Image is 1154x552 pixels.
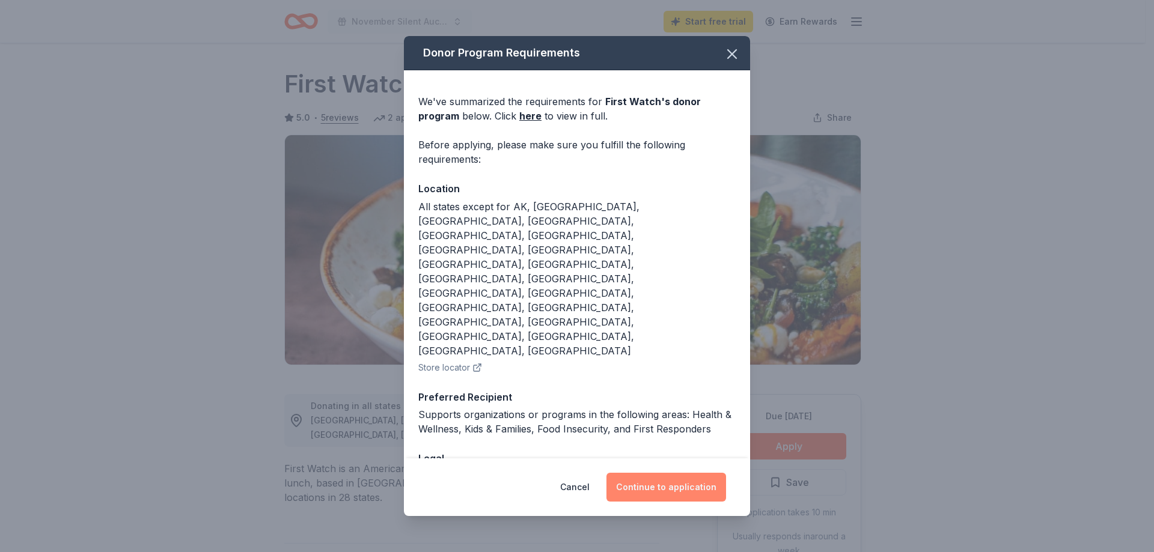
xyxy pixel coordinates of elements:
div: Donor Program Requirements [404,36,750,70]
button: Cancel [560,473,590,502]
button: Continue to application [606,473,726,502]
div: Supports organizations or programs in the following areas: Health & Wellness, Kids & Families, Fo... [418,407,736,436]
div: All states except for AK, [GEOGRAPHIC_DATA], [GEOGRAPHIC_DATA], [GEOGRAPHIC_DATA], [GEOGRAPHIC_DA... [418,199,736,358]
div: Before applying, please make sure you fulfill the following requirements: [418,138,736,166]
div: We've summarized the requirements for below. Click to view in full. [418,94,736,123]
div: Legal [418,450,736,466]
div: Location [418,181,736,196]
div: Preferred Recipient [418,389,736,405]
a: here [519,109,542,123]
button: Store locator [418,360,482,375]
